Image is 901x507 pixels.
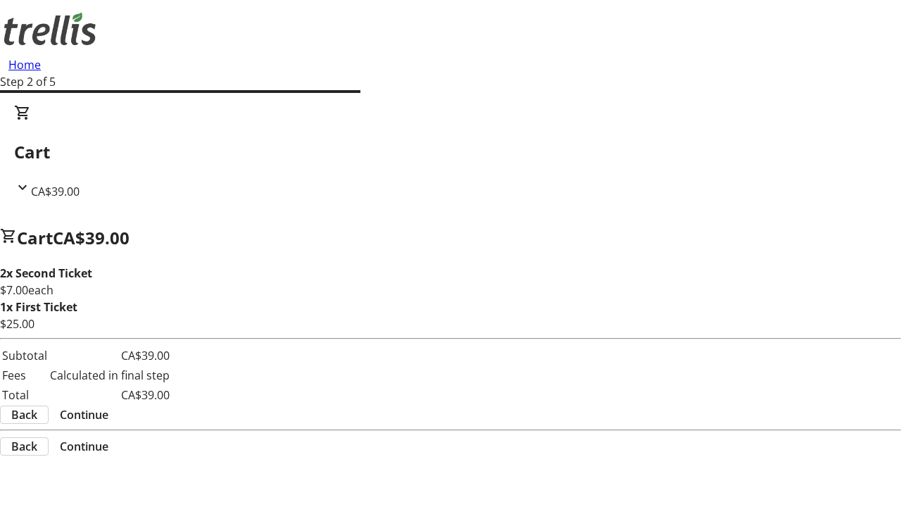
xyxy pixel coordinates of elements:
[14,139,887,165] h2: Cart
[1,386,48,404] td: Total
[1,346,48,365] td: Subtotal
[60,406,108,423] span: Continue
[11,438,37,455] span: Back
[60,438,108,455] span: Continue
[53,226,130,249] span: CA$39.00
[49,386,170,404] td: CA$39.00
[11,406,37,423] span: Back
[1,366,48,384] td: Fees
[49,406,120,423] button: Continue
[49,366,170,384] td: Calculated in final step
[49,346,170,365] td: CA$39.00
[31,184,80,199] span: CA$39.00
[49,438,120,455] button: Continue
[17,226,53,249] span: Cart
[14,104,887,200] div: CartCA$39.00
